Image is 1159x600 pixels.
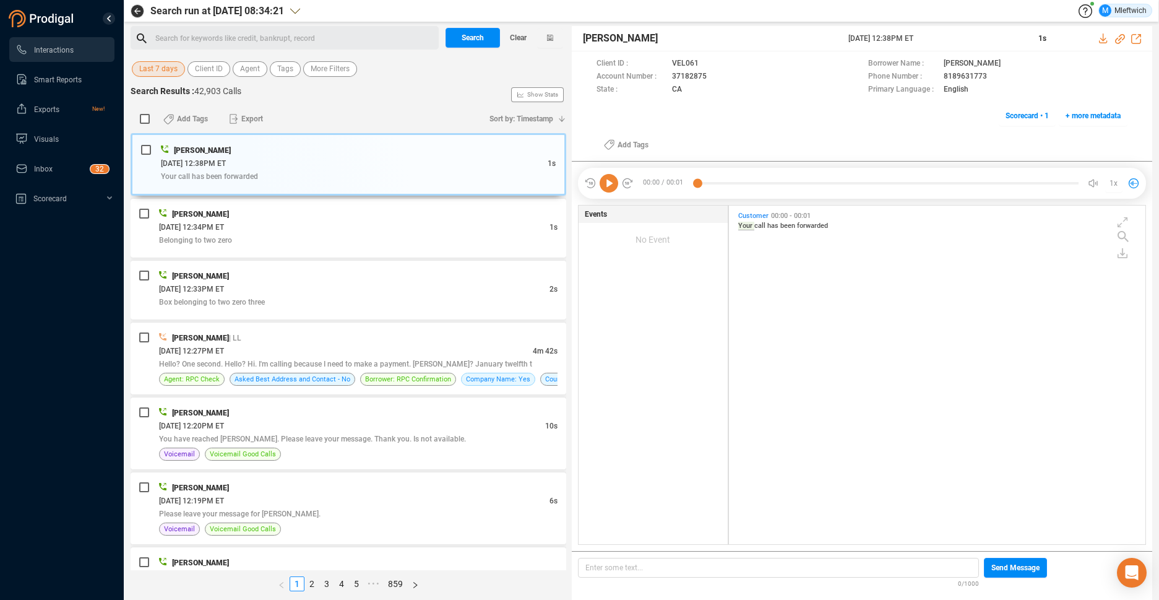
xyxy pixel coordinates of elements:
[350,577,363,591] a: 5
[549,497,558,505] span: 6s
[159,497,224,505] span: [DATE] 12:19PM ET
[618,135,648,155] span: Add Tags
[9,67,114,92] li: Smart Reports
[1117,558,1147,588] div: Open Intercom Messenger
[958,578,979,588] span: 0/1000
[489,109,553,129] span: Sort by: Timestamp
[848,33,1023,44] span: [DATE] 12:38PM ET
[164,523,195,535] span: Voicemail
[34,135,59,144] span: Visuals
[510,28,527,48] span: Clear
[290,577,304,591] a: 1
[34,165,53,173] span: Inbox
[131,261,566,320] div: [PERSON_NAME][DATE] 12:33PM ET2sBox belonging to two zero three
[274,576,290,591] button: left
[159,510,321,518] span: Please leave your message for [PERSON_NAME].
[9,156,114,181] li: Inbox
[780,222,797,230] span: been
[511,87,564,102] button: Show Stats
[364,576,384,591] span: •••
[277,61,293,77] span: Tags
[384,576,407,591] li: 859
[34,46,74,54] span: Interactions
[944,58,1001,71] span: [PERSON_NAME]
[195,61,223,77] span: Client ID
[9,37,114,62] li: Interactions
[549,285,558,293] span: 2s
[585,209,607,220] span: Events
[15,156,105,181] a: Inbox
[797,222,828,230] span: forwarded
[159,236,232,245] span: Belonging to two zero
[527,20,558,169] span: Show Stats
[131,472,566,544] div: [PERSON_NAME][DATE] 12:19PM ET6sPlease leave your message for [PERSON_NAME].VoicemailVoicemail Go...
[735,209,1145,543] div: grid
[1066,106,1121,126] span: + more metadata
[131,86,194,96] span: Search Results :
[548,159,556,168] span: 1s
[583,31,658,46] span: [PERSON_NAME]
[159,360,532,368] span: Hello? One second. Hello? Hi. I'm calling because I need to make a payment. [PERSON_NAME]? Januar...
[150,4,284,19] span: Search run at [DATE] 08:34:21
[335,577,348,591] a: 4
[15,126,105,151] a: Visuals
[1059,106,1127,126] button: + more metadata
[240,61,260,77] span: Agent
[320,577,334,591] a: 3
[597,71,666,84] span: Account Number :
[131,398,566,469] div: [PERSON_NAME][DATE] 12:20PM ET10sYou have reached [PERSON_NAME]. Please leave your message. Thank...
[92,97,105,121] span: New!
[545,422,558,430] span: 10s
[944,84,968,97] span: English
[164,373,220,385] span: Agent: RPC Check
[164,448,195,460] span: Voicemail
[177,109,208,129] span: Add Tags
[597,58,666,71] span: Client ID :
[229,334,241,342] span: | LL
[754,222,767,230] span: call
[767,222,780,230] span: has
[384,577,407,591] a: 859
[278,581,285,589] span: left
[172,484,229,492] span: [PERSON_NAME]
[235,373,350,385] span: Asked Best Address and Contact - No
[131,133,566,196] div: [PERSON_NAME][DATE] 12:38PM ET1sYour call has been forwarded
[1109,173,1118,193] span: 1x
[597,135,656,155] button: Add Tags
[34,76,82,84] span: Smart Reports
[407,576,423,591] button: right
[241,109,263,129] span: Export
[90,165,109,173] sup: 32
[172,409,229,417] span: [PERSON_NAME]
[159,298,265,307] span: Box belonging to two zero three
[156,109,215,129] button: Add Tags
[33,194,67,203] span: Scorecard
[9,97,114,121] li: Exports
[466,373,530,385] span: Company Name: Yes
[159,347,224,355] span: [DATE] 12:27PM ET
[482,109,566,129] button: Sort by: Timestamp
[9,126,114,151] li: Visuals
[349,576,364,591] li: 5
[1006,106,1049,126] span: Scorecard • 1
[868,84,937,97] span: Primary Language :
[1102,4,1108,17] span: M
[311,61,350,77] span: More Filters
[672,71,707,84] span: 37182875
[131,323,566,394] div: [PERSON_NAME]| LL[DATE] 12:27PM ET4m 42sHello? One second. Hello? Hi. I'm calling because I need ...
[290,576,304,591] li: 1
[545,373,655,385] span: Courtesy and Professionalism - Yes
[210,448,276,460] span: Voicemail Good Calls
[999,106,1056,126] button: Scorecard • 1
[634,174,697,193] span: 00:00 / 00:01
[15,97,105,121] a: ExportsNew!
[159,422,224,430] span: [DATE] 12:20PM ET
[1099,4,1147,17] div: Mleftwich
[194,86,241,96] span: 42,903 Calls
[672,84,682,97] span: CA
[132,61,185,77] button: Last 7 days
[172,559,229,567] span: [PERSON_NAME]
[579,223,728,256] div: No Event
[270,61,301,77] button: Tags
[769,212,813,220] span: 00:00 - 00:01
